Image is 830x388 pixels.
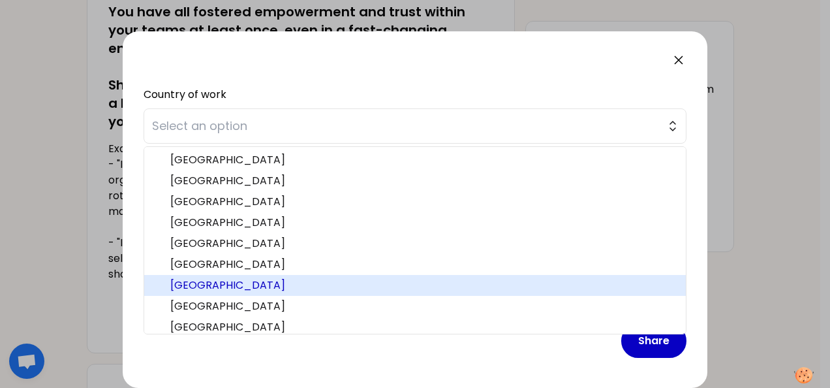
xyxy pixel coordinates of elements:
span: [GEOGRAPHIC_DATA] [170,319,675,335]
label: Country of work [144,87,226,102]
span: [GEOGRAPHIC_DATA] [170,152,675,168]
ul: Select an option [144,146,686,334]
span: [GEOGRAPHIC_DATA] [170,194,675,210]
span: [GEOGRAPHIC_DATA] [170,257,675,272]
span: [GEOGRAPHIC_DATA] [170,173,675,189]
span: [GEOGRAPHIC_DATA] [170,236,675,251]
span: [GEOGRAPHIC_DATA] [170,278,675,293]
span: [GEOGRAPHIC_DATA] [170,215,675,231]
span: [GEOGRAPHIC_DATA] [170,299,675,314]
span: Select an option [152,117,660,135]
button: Share [621,324,686,358]
button: Select an option [144,108,686,144]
